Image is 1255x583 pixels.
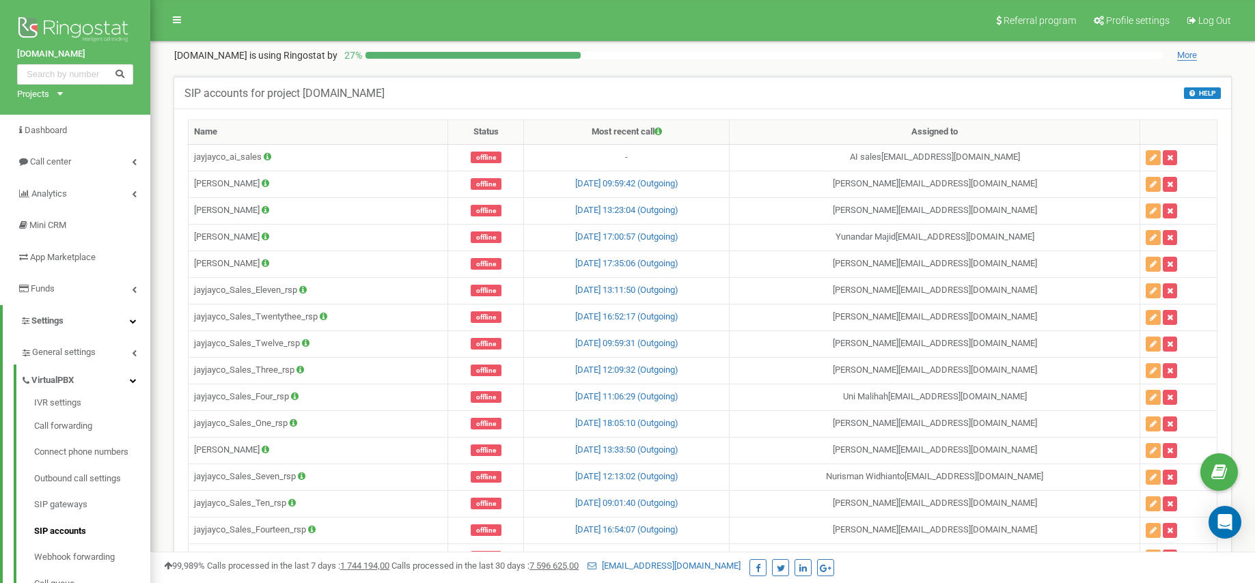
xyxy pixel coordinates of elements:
[529,560,579,571] u: 7 596 625,00
[575,498,678,508] a: [DATE] 09:01:40 (Outgoing)
[189,277,448,304] td: jayjayco_Sales_Eleven_rsp
[730,410,1140,437] td: [PERSON_NAME] [EMAIL_ADDRESS][DOMAIN_NAME]
[471,285,501,296] span: offline
[524,144,730,171] td: -
[575,365,678,375] a: [DATE] 12:09:32 (Outgoing)
[189,517,448,543] td: jayjayco_Sales_Fourteen_rsp
[471,418,501,429] span: offline
[31,188,67,199] span: Analytics
[184,87,385,100] h5: SIP accounts for project [DOMAIN_NAME]
[249,50,337,61] span: is using Ringostat by
[34,413,150,440] a: Call forwarding
[471,258,501,270] span: offline
[575,285,678,295] a: [DATE] 13:11:50 (Outgoing)
[730,224,1140,251] td: Yunandar Majid [EMAIL_ADDRESS][DOMAIN_NAME]
[189,120,448,145] th: Name
[34,518,150,545] a: SIP accounts
[730,437,1140,464] td: [PERSON_NAME] [EMAIL_ADDRESS][DOMAIN_NAME]
[20,337,150,365] a: General settings
[189,490,448,517] td: jayjayco_Sales_Ten_rsp
[207,560,389,571] span: Calls processed in the last 7 days :
[1106,15,1170,26] span: Profile settings
[34,544,150,571] a: Webhook forwarding
[25,125,67,135] span: Dashboard
[471,471,501,483] span: offline
[189,171,448,197] td: [PERSON_NAME]
[189,384,448,410] td: jayjayco_Sales_Four_rsp
[189,437,448,464] td: [PERSON_NAME]
[575,338,678,348] a: [DATE] 09:59:31 (Outgoing)
[575,205,678,215] a: [DATE] 13:23:04 (Outgoing)
[730,197,1140,224] td: [PERSON_NAME] [EMAIL_ADDRESS][DOMAIN_NAME]
[1198,15,1231,26] span: Log Out
[31,283,55,294] span: Funds
[730,171,1140,197] td: [PERSON_NAME] [EMAIL_ADDRESS][DOMAIN_NAME]
[30,156,71,167] span: Call center
[340,560,389,571] u: 1 744 194,00
[471,231,501,243] span: offline
[31,374,74,387] span: VirtualPBX
[575,418,678,428] a: [DATE] 18:05:10 (Outgoing)
[730,277,1140,304] td: [PERSON_NAME] [EMAIL_ADDRESS][DOMAIN_NAME]
[471,338,501,350] span: offline
[29,220,66,230] span: Mini CRM
[1184,87,1221,99] button: HELP
[189,224,448,251] td: [PERSON_NAME]
[189,357,448,384] td: jayjayco_Sales_Three_rsp
[471,498,501,509] span: offline
[32,346,96,359] span: General settings
[30,252,96,262] span: App Marketplace
[17,64,133,85] input: Search by number
[34,439,150,466] a: Connect phone numbers
[575,444,678,455] a: [DATE] 13:33:50 (Outgoing)
[730,144,1140,171] td: AI sales [EMAIL_ADDRESS][DOMAIN_NAME]
[588,560,741,571] a: [EMAIL_ADDRESS][DOMAIN_NAME]
[575,311,678,322] a: [DATE] 16:52:17 (Outgoing)
[189,251,448,277] td: [PERSON_NAME]
[391,560,579,571] span: Calls processed in the last 30 days :
[174,48,337,62] p: [DOMAIN_NAME]
[164,560,205,571] span: 99,989%
[730,464,1140,490] td: Nurisman Widhianto [EMAIL_ADDRESS][DOMAIN_NAME]
[1209,506,1241,539] div: Open Intercom Messenger
[3,305,150,337] a: Settings
[575,258,678,268] a: [DATE] 17:35:06 (Outgoing)
[471,311,501,323] span: offline
[524,120,730,145] th: Most recent call
[17,88,49,101] div: Projects
[448,120,524,145] th: Status
[730,120,1140,145] th: Assigned to
[189,144,448,171] td: jayjayco_ai_sales
[575,471,678,481] a: [DATE] 12:13:02 (Outgoing)
[189,304,448,330] td: jayjayco_Sales_Twentythee_rsp
[471,365,501,376] span: offline
[337,48,366,62] p: 27 %
[189,543,448,570] td: jayjayco_Sales_Thirteen_rsp
[20,365,150,393] a: VirtualPBX
[471,152,501,163] span: offline
[34,492,150,518] a: SIP gateways
[189,464,448,490] td: jayjayco_Sales_Seven_rsp
[17,14,133,48] img: Ringostat logo
[730,384,1140,410] td: Uni Malihah [EMAIL_ADDRESS][DOMAIN_NAME]
[189,330,448,357] td: jayjayco_Sales_Twelve_rsp
[189,410,448,437] td: jayjayco_Sales_One_rsp
[730,357,1140,384] td: [PERSON_NAME] [EMAIL_ADDRESS][DOMAIN_NAME]
[31,315,64,326] span: Settings
[17,48,133,61] a: [DOMAIN_NAME]
[575,391,678,401] a: [DATE] 11:06:29 (Outgoing)
[730,330,1140,357] td: [PERSON_NAME] [EMAIL_ADDRESS][DOMAIN_NAME]
[730,517,1140,543] td: [PERSON_NAME] [EMAIL_ADDRESS][DOMAIN_NAME]
[189,197,448,224] td: [PERSON_NAME]
[575,231,678,242] a: [DATE] 17:00:57 (Outgoing)
[730,490,1140,517] td: [PERSON_NAME] [EMAIL_ADDRESS][DOMAIN_NAME]
[1004,15,1076,26] span: Referral program
[471,205,501,216] span: offline
[730,304,1140,330] td: [PERSON_NAME] [EMAIL_ADDRESS][DOMAIN_NAME]
[471,178,501,190] span: offline
[471,444,501,456] span: offline
[575,178,678,188] a: [DATE] 09:59:42 (Outgoing)
[1177,50,1197,61] span: More
[34,466,150,492] a: Outbound call settings
[730,251,1140,277] td: [PERSON_NAME] [EMAIL_ADDRESS][DOMAIN_NAME]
